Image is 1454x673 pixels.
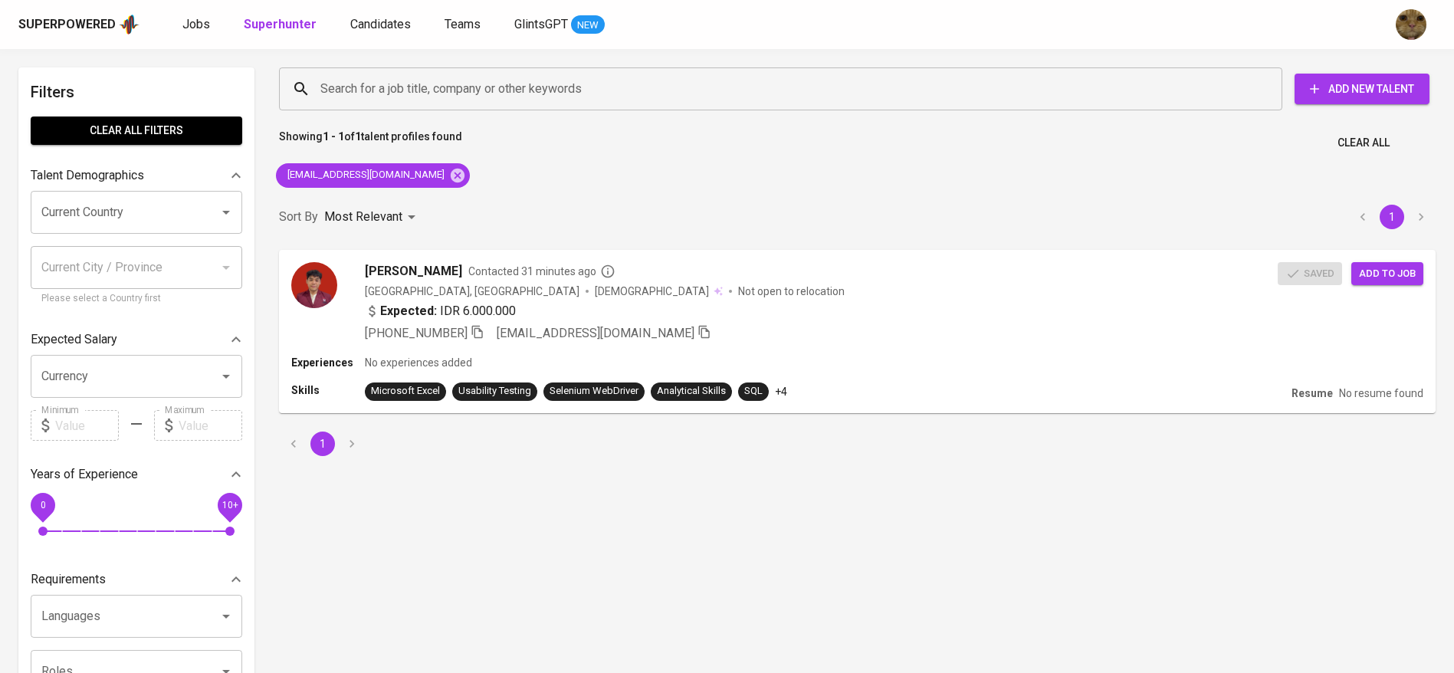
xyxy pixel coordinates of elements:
span: [DEMOGRAPHIC_DATA] [595,284,711,299]
a: Superhunter [244,15,320,34]
p: Skills [291,382,365,398]
nav: pagination navigation [279,432,366,456]
button: page 1 [1380,205,1404,229]
img: ec6c0910-f960-4a00-a8f8-c5744e41279e.jpg [1396,9,1426,40]
span: Clear All [1337,133,1390,153]
p: Showing of talent profiles found [279,129,462,157]
b: 1 [355,130,361,143]
img: 4976aaf74b9fc3edfa6676f72649cecb.png [291,262,337,308]
div: Selenium WebDriver [550,384,638,399]
input: Value [55,410,119,441]
span: Jobs [182,17,210,31]
span: Teams [445,17,481,31]
span: Contacted 31 minutes ago [468,264,615,279]
button: page 1 [310,432,335,456]
p: Most Relevant [324,208,402,226]
input: Value [179,410,242,441]
div: Superpowered [18,16,116,34]
div: [EMAIL_ADDRESS][DOMAIN_NAME] [276,163,470,188]
p: +4 [775,384,787,399]
p: Years of Experience [31,465,138,484]
p: No experiences added [365,355,472,370]
span: Add New Talent [1307,80,1417,99]
nav: pagination navigation [1348,205,1436,229]
button: Open [215,202,237,223]
img: app logo [119,13,139,36]
a: [PERSON_NAME]Contacted 31 minutes ago[GEOGRAPHIC_DATA], [GEOGRAPHIC_DATA][DEMOGRAPHIC_DATA] Not o... [279,250,1436,413]
p: Expected Salary [31,330,117,349]
a: Candidates [350,15,414,34]
span: 10+ [222,500,238,510]
div: [GEOGRAPHIC_DATA], [GEOGRAPHIC_DATA] [365,284,579,299]
a: Superpoweredapp logo [18,13,139,36]
a: GlintsGPT NEW [514,15,605,34]
div: Requirements [31,564,242,595]
p: Please select a Country first [41,291,231,307]
a: Jobs [182,15,213,34]
span: GlintsGPT [514,17,568,31]
div: Microsoft Excel [371,384,440,399]
span: [EMAIL_ADDRESS][DOMAIN_NAME] [276,168,454,182]
div: Most Relevant [324,203,421,231]
svg: By Batam recruiter [600,264,615,279]
p: No resume found [1339,386,1423,401]
span: NEW [571,18,605,33]
h6: Filters [31,80,242,104]
span: Clear All filters [43,121,230,140]
button: Open [215,606,237,627]
span: [PERSON_NAME] [365,262,462,281]
div: SQL [744,384,763,399]
div: Expected Salary [31,324,242,355]
button: Clear All filters [31,117,242,145]
button: Clear All [1331,129,1396,157]
button: Open [215,366,237,387]
b: Superhunter [244,17,317,31]
div: IDR 6.000.000 [365,302,516,320]
p: Experiences [291,355,365,370]
div: Years of Experience [31,459,242,490]
a: Teams [445,15,484,34]
button: Add New Talent [1295,74,1429,104]
p: Sort By [279,208,318,226]
span: Add to job [1359,265,1416,283]
button: Add to job [1351,262,1423,286]
span: [EMAIL_ADDRESS][DOMAIN_NAME] [497,326,694,340]
p: Talent Demographics [31,166,144,185]
div: Talent Demographics [31,160,242,191]
p: Requirements [31,570,106,589]
p: Resume [1292,386,1333,401]
div: Usability Testing [458,384,531,399]
div: Analytical Skills [657,384,726,399]
b: 1 - 1 [323,130,344,143]
p: Not open to relocation [738,284,845,299]
span: Candidates [350,17,411,31]
b: Expected: [380,302,437,320]
span: 0 [40,500,45,510]
span: [PHONE_NUMBER] [365,326,468,340]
